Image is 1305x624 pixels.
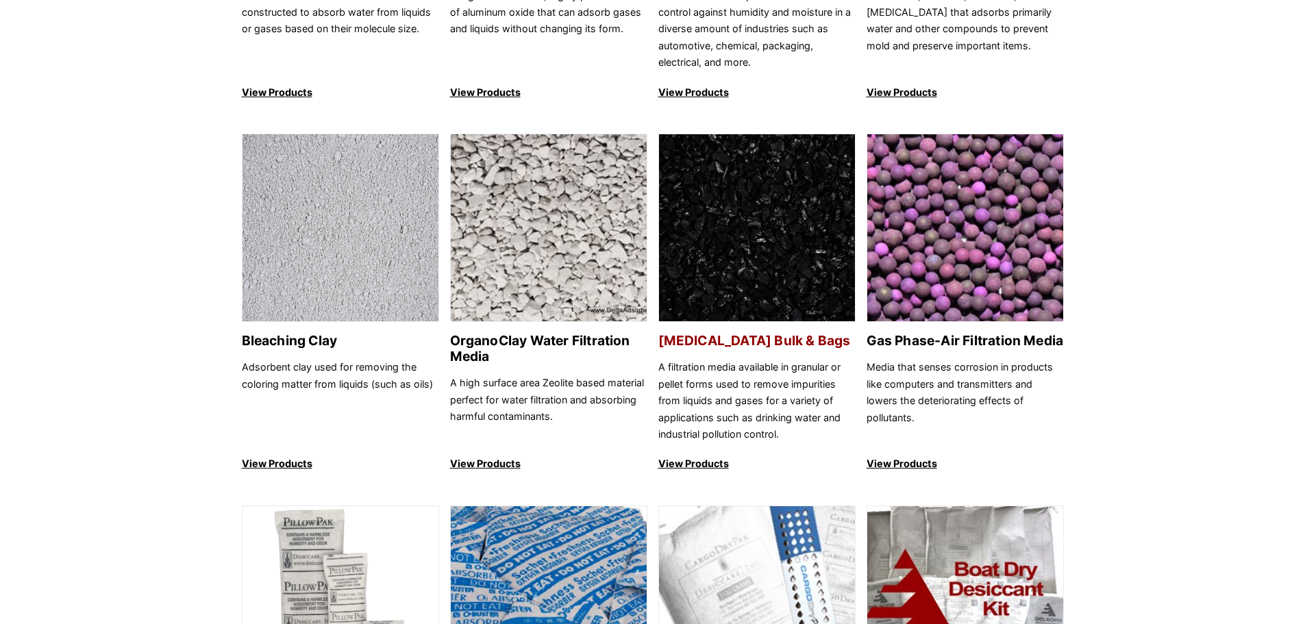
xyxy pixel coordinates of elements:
p: View Products [867,455,1064,472]
img: Gas Phase-Air Filtration Media [867,134,1063,323]
p: View Products [242,84,439,101]
a: OrganoClay Water Filtration Media OrganoClay Water Filtration Media A high surface area Zeolite b... [450,134,647,473]
p: View Products [242,455,439,472]
p: View Products [658,84,856,101]
img: OrganoClay Water Filtration Media [451,134,647,323]
p: View Products [658,455,856,472]
a: Gas Phase-Air Filtration Media Gas Phase-Air Filtration Media Media that senses corrosion in prod... [867,134,1064,473]
a: Bleaching Clay Bleaching Clay Adsorbent clay used for removing the coloring matter from liquids (... [242,134,439,473]
p: Media that senses corrosion in products like computers and transmitters and lowers the deteriorat... [867,359,1064,442]
img: Activated Carbon Bulk & Bags [659,134,855,323]
p: A high surface area Zeolite based material perfect for water filtration and absorbing harmful con... [450,375,647,442]
h2: OrganoClay Water Filtration Media [450,333,647,364]
p: A filtration media available in granular or pellet forms used to remove impurities from liquids a... [658,359,856,442]
h2: Bleaching Clay [242,333,439,349]
p: View Products [450,84,647,101]
h2: [MEDICAL_DATA] Bulk & Bags [658,333,856,349]
p: View Products [867,84,1064,101]
a: Activated Carbon Bulk & Bags [MEDICAL_DATA] Bulk & Bags A filtration media available in granular ... [658,134,856,473]
p: Adsorbent clay used for removing the coloring matter from liquids (such as oils) [242,359,439,442]
img: Bleaching Clay [243,134,438,323]
h2: Gas Phase-Air Filtration Media [867,333,1064,349]
p: View Products [450,455,647,472]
